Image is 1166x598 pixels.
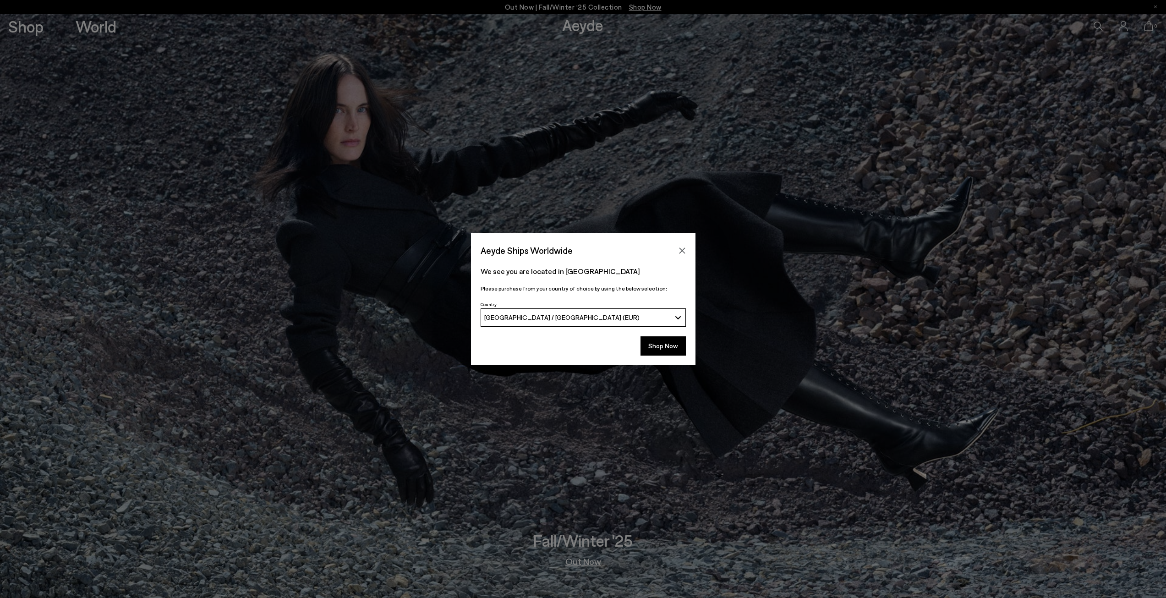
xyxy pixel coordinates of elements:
button: Close [675,244,689,258]
span: Aeyde Ships Worldwide [481,242,573,258]
button: Shop Now [640,336,686,356]
p: We see you are located in [GEOGRAPHIC_DATA] [481,266,686,277]
span: Country [481,302,497,307]
p: Please purchase from your country of choice by using the below selection: [481,284,686,293]
span: [GEOGRAPHIC_DATA] / [GEOGRAPHIC_DATA] (EUR) [484,313,640,321]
